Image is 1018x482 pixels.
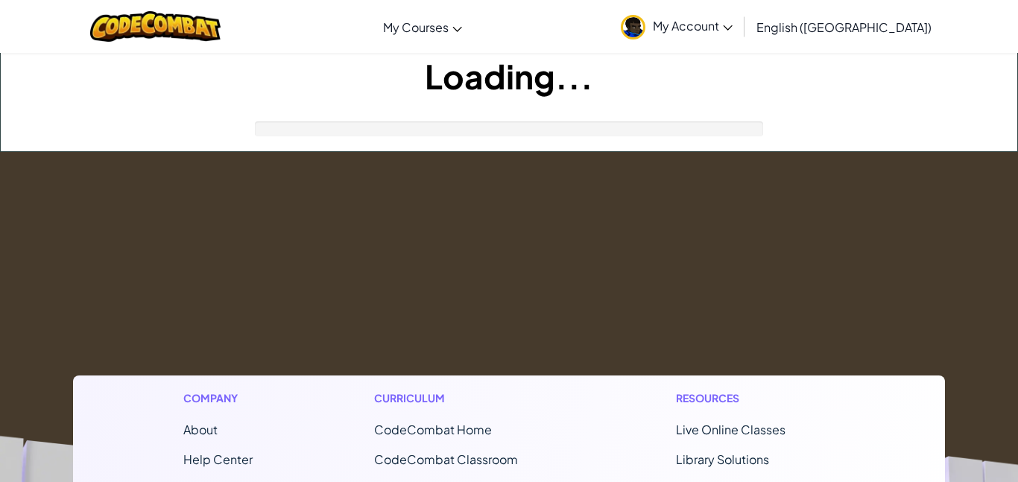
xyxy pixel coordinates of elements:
[749,7,939,47] a: English ([GEOGRAPHIC_DATA])
[183,451,253,467] a: Help Center
[183,390,253,406] h1: Company
[756,19,932,35] span: English ([GEOGRAPHIC_DATA])
[621,15,645,39] img: avatar
[374,422,492,437] span: CodeCombat Home
[383,19,449,35] span: My Courses
[613,3,740,50] a: My Account
[374,451,518,467] a: CodeCombat Classroom
[90,11,221,42] img: CodeCombat logo
[676,390,835,406] h1: Resources
[183,422,218,437] a: About
[1,53,1017,99] h1: Loading...
[676,422,785,437] a: Live Online Classes
[676,451,769,467] a: Library Solutions
[374,390,554,406] h1: Curriculum
[376,7,470,47] a: My Courses
[653,18,733,34] span: My Account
